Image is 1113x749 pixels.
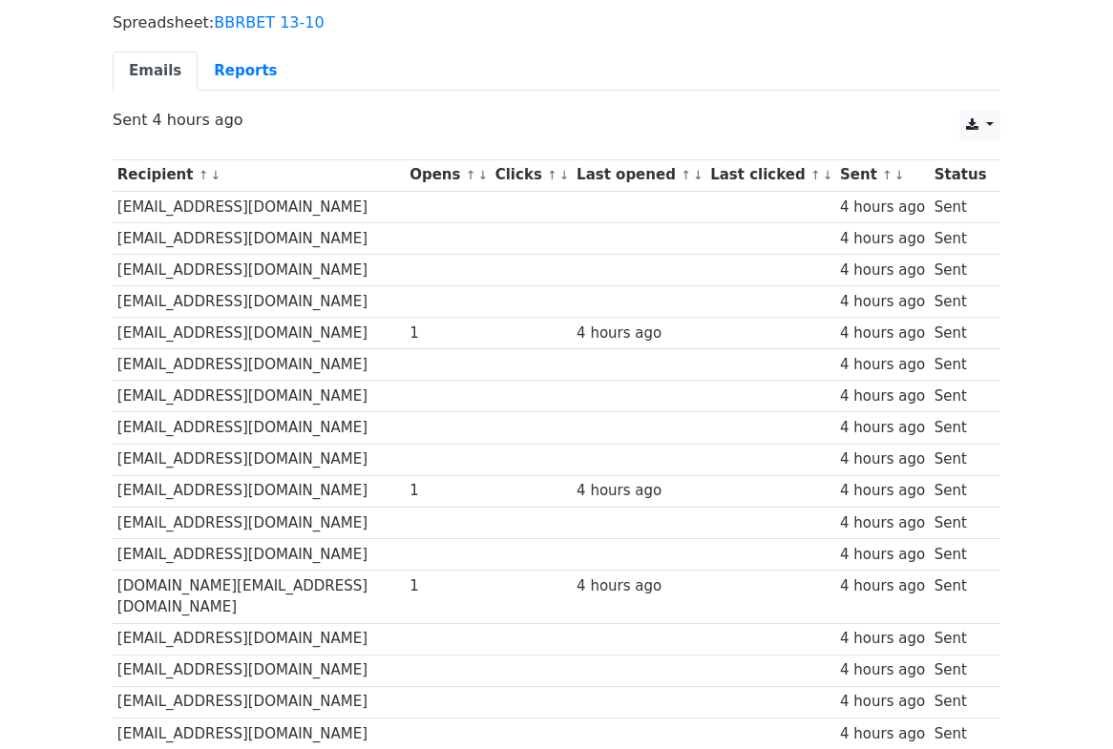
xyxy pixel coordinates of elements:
div: 4 hours ago [840,228,925,250]
td: Sent [930,655,991,686]
th: Last opened [572,159,705,191]
td: Sent [930,570,991,623]
a: ↑ [810,168,821,182]
div: 4 hours ago [840,417,925,439]
td: Sent [930,318,991,349]
th: Recipient [113,159,405,191]
div: 4 hours ago [577,480,701,502]
td: [EMAIL_ADDRESS][DOMAIN_NAME] [113,686,405,718]
a: ↑ [681,168,691,182]
div: 4 hours ago [840,354,925,376]
a: ↓ [559,168,570,182]
div: 4 hours ago [840,385,925,407]
td: [EMAIL_ADDRESS][DOMAIN_NAME] [113,475,405,507]
td: Sent [930,286,991,318]
div: 4 hours ago [840,628,925,650]
td: Sent [930,222,991,254]
a: ↑ [199,168,209,182]
td: [EMAIL_ADDRESS][DOMAIN_NAME] [113,381,405,412]
td: [EMAIL_ADDRESS][DOMAIN_NAME] [113,254,405,285]
td: Sent [930,381,991,412]
div: 4 hours ago [840,322,925,344]
div: 4 hours ago [840,575,925,597]
td: Sent [930,412,991,444]
div: 1 [409,322,486,344]
td: [EMAIL_ADDRESS][DOMAIN_NAME] [113,655,405,686]
td: [EMAIL_ADDRESS][DOMAIN_NAME] [113,222,405,254]
a: ↓ [823,168,833,182]
div: 4 hours ago [840,544,925,566]
a: ↓ [894,168,905,182]
a: BBRBET 13-10 [214,13,325,31]
div: 4 hours ago [577,322,701,344]
div: 1 [409,575,486,597]
p: Spreadsheet: [113,12,1000,32]
p: Sent 4 hours ago [113,110,1000,130]
a: ↓ [477,168,488,182]
td: [EMAIL_ADDRESS][DOMAIN_NAME] [113,623,405,655]
th: Opens [405,159,491,191]
td: [EMAIL_ADDRESS][DOMAIN_NAME] [113,286,405,318]
a: ↓ [210,168,220,182]
div: 4 hours ago [840,260,925,281]
iframe: Chat Widget [1018,657,1113,749]
th: Sent [835,159,930,191]
td: [EMAIL_ADDRESS][DOMAIN_NAME] [113,507,405,538]
div: 4 hours ago [840,448,925,470]
th: Clicks [491,159,572,191]
td: [EMAIL_ADDRESS][DOMAIN_NAME] [113,412,405,444]
td: Sent [930,538,991,570]
td: [DOMAIN_NAME][EMAIL_ADDRESS][DOMAIN_NAME] [113,570,405,623]
td: Sent [930,475,991,507]
td: Sent [930,686,991,718]
td: Sent [930,191,991,222]
a: ↑ [466,168,476,182]
a: Emails [113,52,198,91]
a: ↓ [693,168,703,182]
th: Status [930,159,991,191]
td: Sent [930,623,991,655]
a: ↑ [547,168,557,182]
td: Sent [930,507,991,538]
td: Sent [930,254,991,285]
div: 4 hours ago [577,575,701,597]
td: [EMAIL_ADDRESS][DOMAIN_NAME] [113,444,405,475]
div: 4 hours ago [840,723,925,745]
div: 4 hours ago [840,659,925,681]
td: Sent [930,718,991,749]
div: 1 [409,480,486,502]
div: 4 hours ago [840,512,925,534]
div: 4 hours ago [840,480,925,502]
a: ↑ [882,168,892,182]
div: 4 hours ago [840,691,925,713]
a: Reports [198,52,293,91]
td: [EMAIL_ADDRESS][DOMAIN_NAME] [113,191,405,222]
td: Sent [930,349,991,381]
div: 4 hours ago [840,197,925,218]
td: [EMAIL_ADDRESS][DOMAIN_NAME] [113,718,405,749]
th: Last clicked [705,159,835,191]
div: 4 hours ago [840,291,925,313]
td: [EMAIL_ADDRESS][DOMAIN_NAME] [113,318,405,349]
td: Sent [930,444,991,475]
td: [EMAIL_ADDRESS][DOMAIN_NAME] [113,349,405,381]
td: [EMAIL_ADDRESS][DOMAIN_NAME] [113,538,405,570]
